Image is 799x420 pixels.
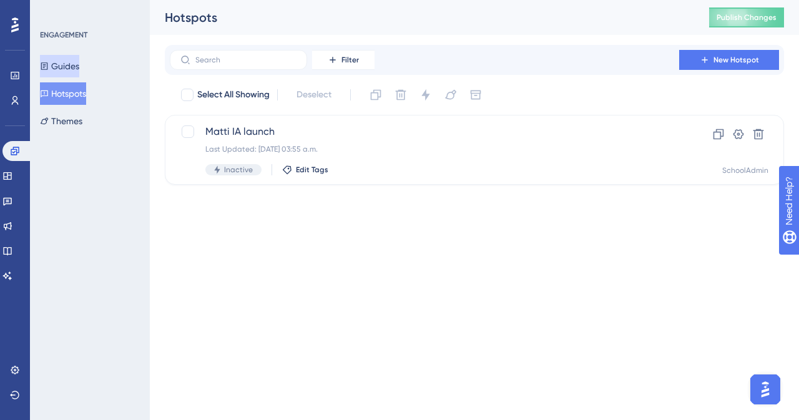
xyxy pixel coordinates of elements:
[40,55,79,77] button: Guides
[165,9,678,26] div: Hotspots
[195,56,297,64] input: Search
[285,84,343,106] button: Deselect
[722,165,768,175] div: SchoolAdmin
[40,110,82,132] button: Themes
[205,144,644,154] div: Last Updated: [DATE] 03:55 a.m.
[709,7,784,27] button: Publish Changes
[197,87,270,102] span: Select All Showing
[40,82,86,105] button: Hotspots
[40,30,87,40] div: ENGAGEMENT
[205,124,644,139] span: Matti IA launch
[713,55,759,65] span: New Hotspot
[341,55,359,65] span: Filter
[679,50,779,70] button: New Hotspot
[282,165,328,175] button: Edit Tags
[224,165,253,175] span: Inactive
[296,165,328,175] span: Edit Tags
[747,371,784,408] iframe: UserGuiding AI Assistant Launcher
[312,50,375,70] button: Filter
[29,3,78,18] span: Need Help?
[717,12,777,22] span: Publish Changes
[297,87,331,102] span: Deselect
